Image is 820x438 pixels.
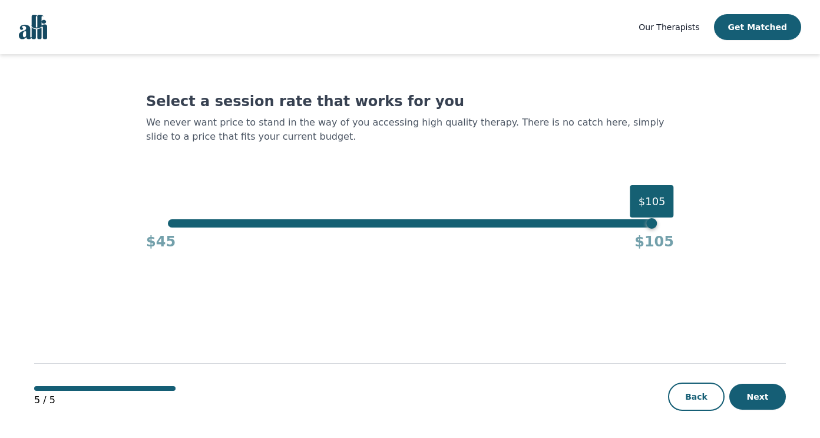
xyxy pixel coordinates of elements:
[146,232,176,251] h4: $45
[729,384,786,410] button: Next
[668,383,725,411] button: Back
[19,15,47,39] img: alli logo
[34,393,176,407] p: 5 / 5
[146,116,674,144] p: We never want price to stand in the way of you accessing high quality therapy. There is no catch ...
[630,185,674,218] div: $105
[639,22,699,32] span: Our Therapists
[146,92,674,111] h1: Select a session rate that works for you
[634,232,674,251] h4: $105
[639,20,699,34] a: Our Therapists
[714,14,801,40] button: Get Matched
